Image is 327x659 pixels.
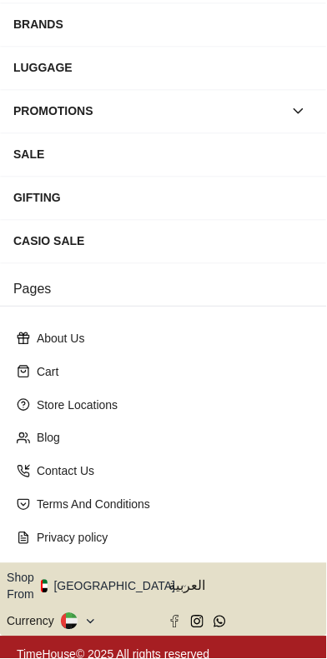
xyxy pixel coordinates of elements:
[13,96,284,126] div: PROMOTIONS
[169,616,181,628] a: Facebook
[37,463,304,480] p: Contact Us
[37,397,304,413] p: Store Locations
[7,570,188,603] button: Shop From[GEOGRAPHIC_DATA]
[37,363,304,380] p: Cart
[13,182,314,212] div: GIFTING
[37,530,304,547] p: Privacy policy
[13,52,314,82] div: LUGGAGE
[169,577,320,597] span: العربية
[7,613,61,630] div: Currency
[13,226,314,256] div: CASIO SALE
[169,570,320,603] button: العربية
[13,9,314,39] div: BRANDS
[214,616,226,628] a: Whatsapp
[13,139,314,169] div: SALE
[191,616,204,628] a: Instagram
[41,580,48,593] img: United Arab Emirates
[37,330,304,347] p: About Us
[37,497,304,513] p: Terms And Conditions
[37,430,304,447] p: Blog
